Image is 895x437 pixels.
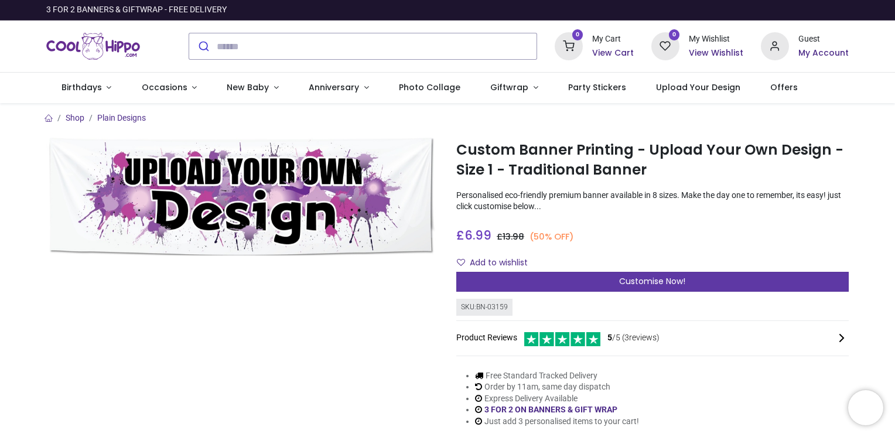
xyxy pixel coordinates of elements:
button: Submit [189,33,217,59]
span: Anniversary [309,81,359,93]
div: 3 FOR 2 BANNERS & GIFTWRAP - FREE DELIVERY [46,4,227,16]
a: View Wishlist [689,47,743,59]
span: Giftwrap [490,81,528,93]
li: Express Delivery Available [475,393,639,405]
div: Product Reviews [456,330,849,346]
div: My Cart [592,33,634,45]
a: Occasions [127,73,212,103]
a: 0 [555,41,583,50]
iframe: Brevo live chat [848,390,883,425]
a: Shop [66,113,84,122]
a: 0 [651,41,679,50]
button: Add to wishlistAdd to wishlist [456,253,538,273]
i: Add to wishlist [457,258,465,267]
sup: 0 [669,29,680,40]
span: 13.98 [503,231,524,243]
span: New Baby [227,81,269,93]
p: Personalised eco-friendly premium banner available in 8 sizes. Make the day one to remember, its ... [456,190,849,213]
a: View Cart [592,47,634,59]
span: Birthdays [62,81,102,93]
h1: Custom Banner Printing - Upload Your Own Design - Size 1 - Traditional Banner [456,140,849,180]
div: My Wishlist [689,33,743,45]
a: Giftwrap [475,73,553,103]
span: £ [456,227,491,244]
a: Plain Designs [97,113,146,122]
div: SKU: BN-03159 [456,299,513,316]
img: Cool Hippo [46,30,140,63]
span: Party Stickers [568,81,626,93]
a: Logo of Cool Hippo [46,30,140,63]
span: Occasions [142,81,187,93]
span: Upload Your Design [656,81,740,93]
small: (50% OFF) [530,231,574,243]
div: Guest [798,33,849,45]
span: 5 [607,333,612,342]
iframe: Customer reviews powered by Trustpilot [603,4,849,16]
a: 3 FOR 2 ON BANNERS & GIFT WRAP [484,405,617,414]
a: Birthdays [46,73,127,103]
span: £ [497,231,524,243]
span: Offers [770,81,798,93]
span: 6.99 [464,227,491,244]
a: Anniversary [293,73,384,103]
span: Photo Collage [399,81,460,93]
a: My Account [798,47,849,59]
img: Custom Banner Printing - Upload Your Own Design - Size 1 - Traditional Banner [46,138,439,255]
li: Free Standard Tracked Delivery [475,370,639,382]
span: /5 ( 3 reviews) [607,332,660,344]
li: Order by 11am, same day dispatch [475,381,639,393]
li: Just add 3 personalised items to your cart! [475,416,639,428]
span: Customise Now! [619,275,685,287]
sup: 0 [572,29,583,40]
a: New Baby [212,73,294,103]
